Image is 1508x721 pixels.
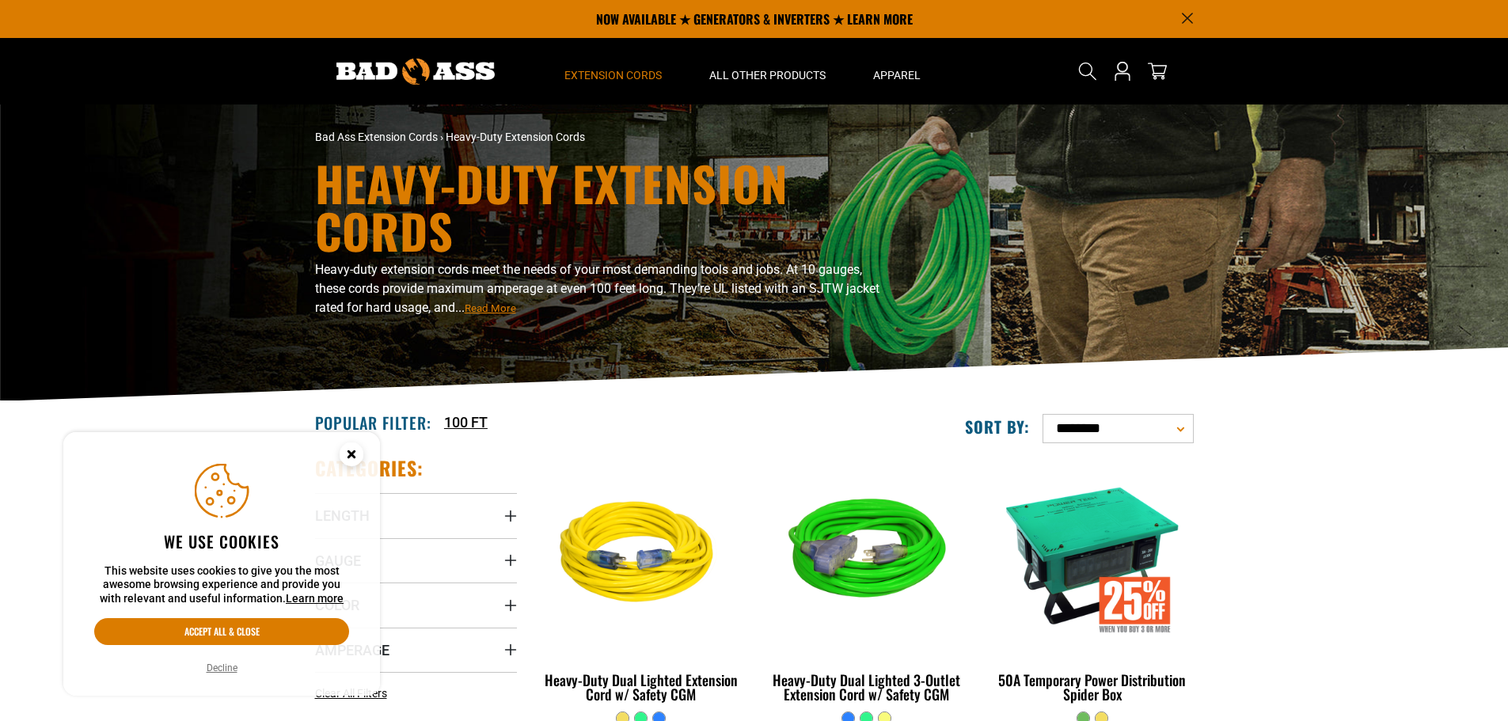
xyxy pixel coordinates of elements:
[315,129,893,146] nav: breadcrumbs
[564,68,662,82] span: Extension Cords
[965,416,1030,437] label: Sort by:
[315,159,893,254] h1: Heavy-Duty Extension Cords
[1075,59,1100,84] summary: Search
[315,412,431,433] h2: Popular Filter:
[63,432,380,696] aside: Cookie Consent
[765,456,967,711] a: neon green Heavy-Duty Dual Lighted 3-Outlet Extension Cord w/ Safety CGM
[286,592,344,605] a: Learn more
[465,302,516,314] span: Read More
[315,131,438,143] a: Bad Ass Extension Cords
[336,59,495,85] img: Bad Ass Extension Cords
[94,531,349,552] h2: We use cookies
[991,456,1193,711] a: 50A Temporary Power Distribution Spider Box 50A Temporary Power Distribution Spider Box
[873,68,921,82] span: Apparel
[446,131,585,143] span: Heavy-Duty Extension Cords
[315,582,517,627] summary: Color
[94,564,349,606] p: This website uses cookies to give you the most awesome browsing experience and provide you with r...
[709,68,826,82] span: All Other Products
[94,618,349,645] button: Accept all & close
[315,493,517,537] summary: Length
[541,464,741,646] img: yellow
[993,464,1192,646] img: 50A Temporary Power Distribution Spider Box
[849,38,944,104] summary: Apparel
[440,131,443,143] span: ›
[686,38,849,104] summary: All Other Products
[315,262,879,315] span: Heavy-duty extension cords meet the needs of your most demanding tools and jobs. At 10 gauges, th...
[991,673,1193,701] div: 50A Temporary Power Distribution Spider Box
[444,412,488,433] a: 100 FT
[767,464,967,646] img: neon green
[315,687,387,700] span: Clear All Filters
[765,673,967,701] div: Heavy-Duty Dual Lighted 3-Outlet Extension Cord w/ Safety CGM
[541,38,686,104] summary: Extension Cords
[541,456,743,711] a: yellow Heavy-Duty Dual Lighted Extension Cord w/ Safety CGM
[315,538,517,582] summary: Gauge
[541,673,743,701] div: Heavy-Duty Dual Lighted Extension Cord w/ Safety CGM
[202,660,242,676] button: Decline
[315,628,517,672] summary: Amperage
